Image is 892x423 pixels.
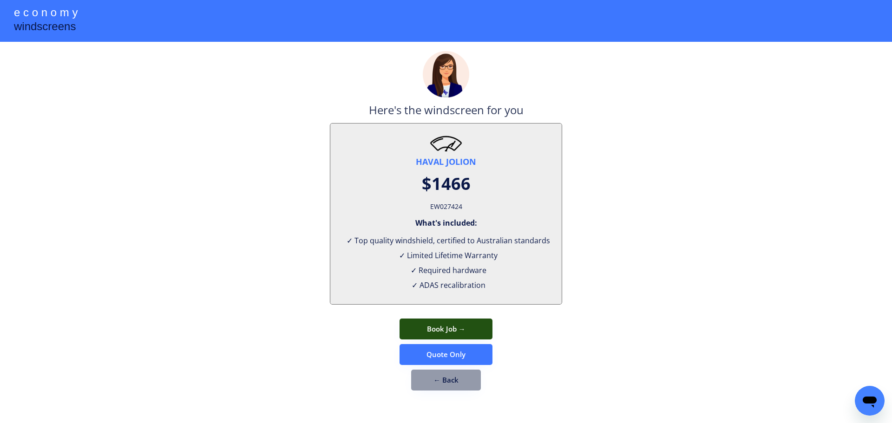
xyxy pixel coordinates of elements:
[369,102,524,123] div: Here's the windscreen for you
[400,319,492,339] button: Book Job →
[415,218,477,228] div: What's included:
[411,370,481,390] button: ← Back
[342,233,550,293] div: ✓ Top quality windshield, certified to Australian standards ✓ Limited Lifetime Warranty ✓ Require...
[400,344,492,365] button: Quote Only
[14,5,78,22] div: e c o n o m y
[430,200,462,213] div: EW027424
[855,386,885,416] iframe: Button to launch messaging window
[14,19,76,37] div: windscreens
[423,51,469,98] img: madeline.png
[430,135,462,151] img: windscreen2.png
[422,172,471,195] div: $1466
[416,156,476,168] div: HAVAL JOLION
